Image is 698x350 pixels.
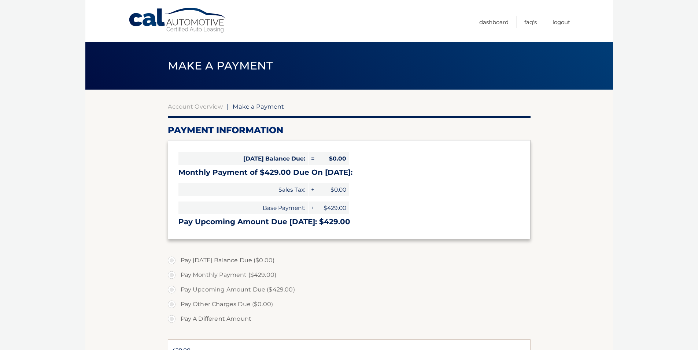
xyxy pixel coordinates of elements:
[309,152,316,165] span: =
[168,253,531,268] label: Pay [DATE] Balance Due ($0.00)
[227,103,229,110] span: |
[233,103,284,110] span: Make a Payment
[168,59,273,72] span: Make a Payment
[316,183,349,196] span: $0.00
[178,217,520,226] h3: Pay Upcoming Amount Due [DATE]: $429.00
[168,312,531,326] label: Pay A Different Amount
[178,168,520,177] h3: Monthly Payment of $429.00 Due On [DATE]:
[316,202,349,214] span: $429.00
[553,16,570,28] a: Logout
[168,282,531,297] label: Pay Upcoming Amount Due ($429.00)
[168,125,531,136] h2: Payment Information
[524,16,537,28] a: FAQ's
[479,16,509,28] a: Dashboard
[316,152,349,165] span: $0.00
[309,202,316,214] span: +
[168,268,531,282] label: Pay Monthly Payment ($429.00)
[168,103,223,110] a: Account Overview
[168,297,531,312] label: Pay Other Charges Due ($0.00)
[178,202,308,214] span: Base Payment:
[178,152,308,165] span: [DATE] Balance Due:
[178,183,308,196] span: Sales Tax:
[309,183,316,196] span: +
[128,7,227,33] a: Cal Automotive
